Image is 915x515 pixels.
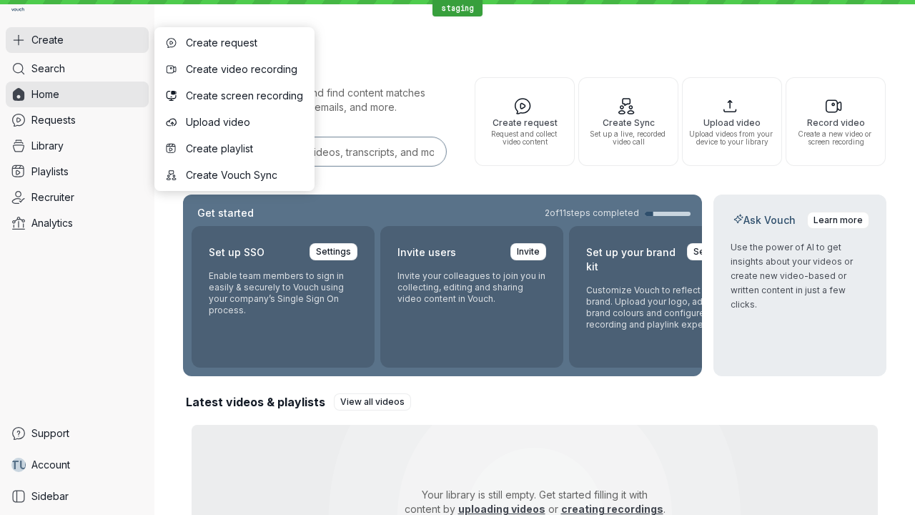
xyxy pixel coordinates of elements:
[481,118,568,127] span: Create request
[157,83,312,109] button: Create screen recording
[475,77,575,166] button: Create requestRequest and collect video content
[31,458,70,472] span: Account
[578,77,678,166] button: Create SyncSet up a live, recorded video call
[6,484,149,509] a: Sidebar
[31,165,69,179] span: Playlists
[731,240,869,312] p: Use the power of AI to get insights about your videos or create new video-based or written conten...
[545,207,639,219] span: 2 of 11 steps completed
[481,130,568,146] span: Request and collect video content
[792,130,879,146] span: Create a new video or screen recording
[31,62,65,76] span: Search
[397,243,456,262] h2: Invite users
[157,109,312,135] button: Upload video
[6,56,149,82] a: Search
[586,285,735,330] p: Customize Vouch to reflect your brand. Upload your logo, adjust brand colours and configure the r...
[186,168,303,182] span: Create Vouch Sync
[186,394,325,410] h2: Latest videos & playlists
[157,30,312,56] button: Create request
[340,395,405,409] span: View all videos
[585,130,672,146] span: Set up a live, recorded video call
[209,243,264,262] h2: Set up SSO
[6,421,149,446] a: Support
[31,216,73,230] span: Analytics
[792,118,879,127] span: Record video
[693,245,728,259] span: Settings
[183,29,886,69] h1: Hi, Test!
[545,207,691,219] a: 2of11steps completed
[31,190,74,205] span: Recruiter
[186,142,303,156] span: Create playlist
[6,6,30,16] a: Go to homepage
[517,245,540,259] span: Invite
[6,82,149,107] a: Home
[458,503,545,515] a: uploading videos
[31,489,69,504] span: Sidebar
[510,243,546,260] a: Invite
[561,503,663,515] a: creating recordings
[186,89,303,103] span: Create screen recording
[813,213,863,227] span: Learn more
[194,206,257,220] h2: Get started
[6,210,149,236] a: Analytics
[31,426,69,441] span: Support
[334,393,411,411] a: View all videos
[688,130,776,146] span: Upload videos from your device to your library
[157,162,312,188] button: Create Vouch Sync
[6,133,149,159] a: Library
[6,185,149,210] a: Recruiter
[586,243,678,276] h2: Set up your brand kit
[186,36,303,50] span: Create request
[183,86,449,114] p: Search for any keywords and find content matches through transcriptions, user emails, and more.
[19,458,27,472] span: U
[209,270,357,316] p: Enable team members to sign in easily & securely to Vouch using your company’s Single Sign On pro...
[186,115,303,129] span: Upload video
[31,87,59,102] span: Home
[807,212,869,229] a: Learn more
[6,452,149,478] a: TUAccount
[11,458,19,472] span: T
[731,213,798,227] h2: Ask Vouch
[31,139,64,153] span: Library
[687,243,735,260] a: Settings
[397,270,546,305] p: Invite your colleagues to join you in collecting, editing and sharing video content in Vouch.
[6,159,149,185] a: Playlists
[682,77,782,166] button: Upload videoUpload videos from your device to your library
[157,136,312,162] button: Create playlist
[186,62,303,77] span: Create video recording
[316,245,351,259] span: Settings
[688,118,776,127] span: Upload video
[31,33,64,47] span: Create
[157,57,312,82] button: Create video recording
[6,107,149,133] a: Requests
[786,77,886,166] button: Record videoCreate a new video or screen recording
[31,113,76,127] span: Requests
[310,243,357,260] a: Settings
[585,118,672,127] span: Create Sync
[6,27,149,53] button: Create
